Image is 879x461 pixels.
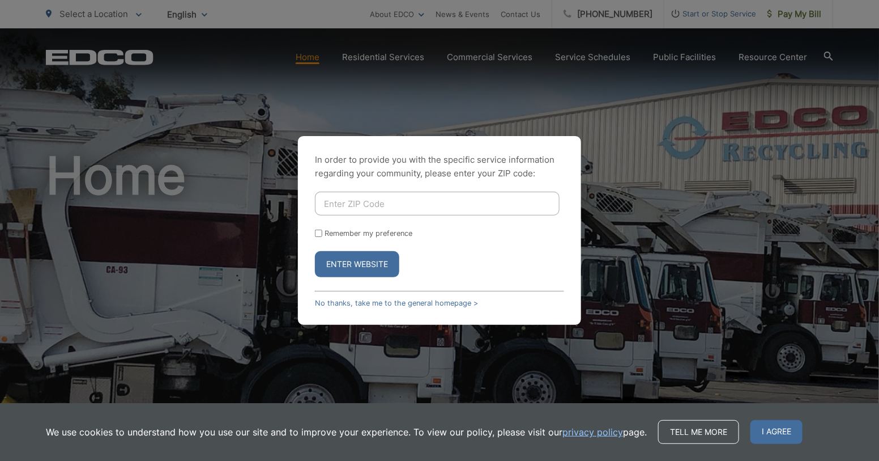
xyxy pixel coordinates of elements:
[325,229,412,238] label: Remember my preference
[315,192,560,215] input: Enter ZIP Code
[750,420,803,444] span: I agree
[658,420,739,444] a: Tell me more
[315,299,478,307] a: No thanks, take me to the general homepage >
[315,251,399,277] button: Enter Website
[46,425,647,439] p: We use cookies to understand how you use our site and to improve your experience. To view our pol...
[315,153,564,180] p: In order to provide you with the specific service information regarding your community, please en...
[562,425,623,439] a: privacy policy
